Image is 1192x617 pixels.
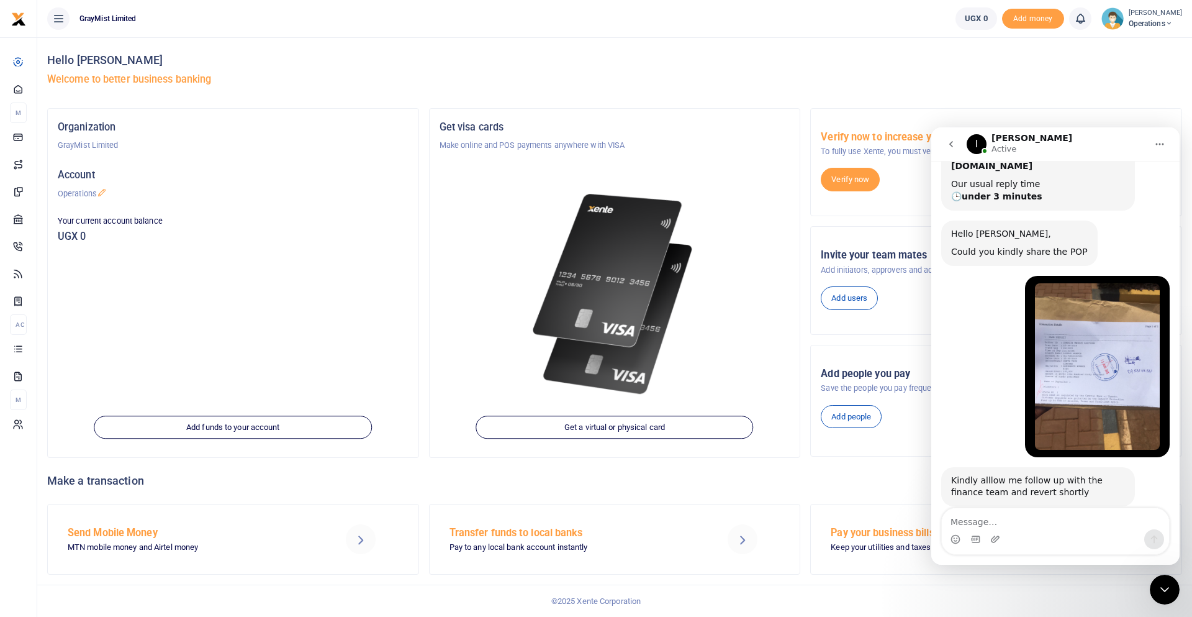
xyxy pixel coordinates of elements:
h5: Transfer funds to local banks [449,527,695,539]
p: Make online and POS payments anywhere with VISA [440,139,790,152]
a: Get a virtual or physical card [476,416,753,439]
span: Operations [1129,18,1182,29]
span: GrayMist Limited [74,13,142,24]
iframe: Intercom live chat [1150,575,1180,605]
div: Hello [PERSON_NAME],Could you kindly share the POP [10,93,166,139]
li: M [10,390,27,410]
div: Ibrahim says… [10,340,238,406]
button: Upload attachment [59,407,69,417]
a: Pay your business bills Keep your utilities and taxes in great shape [810,504,1182,575]
a: logo-small logo-large logo-large [11,14,26,23]
p: GrayMist Limited [58,139,409,152]
h5: Pay your business bills [831,527,1076,539]
a: Send Mobile Money MTN mobile money and Airtel money [47,504,419,575]
p: Pay to any local bank account instantly [449,541,695,554]
h5: Organization [58,121,409,134]
h5: Get visa cards [440,121,790,134]
h5: Verify now to increase your limits [821,131,1172,144]
img: profile-user [1101,7,1124,30]
img: xente-_physical_cards.png [527,181,702,407]
p: Keep your utilities and taxes in great shape [831,541,1076,554]
p: Operations [58,188,409,200]
a: Add funds to your account [94,416,372,439]
div: Kindly alllow me follow up with the finance team and revert shortly[PERSON_NAME] • 1m ago [10,340,204,379]
div: Ibrahim says… [10,93,238,149]
button: Send a message… [213,402,233,422]
button: Emoji picker [19,407,29,417]
span: Add money [1002,9,1064,29]
a: Add users [821,286,878,310]
img: logo-small [11,12,26,27]
span: UGX 0 [965,12,988,25]
div: Douglas says… [10,149,238,340]
h5: Welcome to better business banking [47,73,1182,86]
a: UGX 0 [955,7,997,30]
p: Save the people you pay frequently to make it easier [821,382,1172,395]
li: Toup your wallet [1002,9,1064,29]
iframe: Intercom live chat [931,127,1180,565]
div: Kindly alllow me follow up with the finance team and revert shortly [20,347,194,372]
h4: Hello [PERSON_NAME] [47,53,1182,67]
p: Your current account balance [58,215,409,227]
h5: Add people you pay [821,368,1172,380]
h5: UGX 0 [58,231,409,243]
h5: Send Mobile Money [68,527,313,539]
textarea: Message… [11,381,238,402]
a: profile-user [PERSON_NAME] Operations [1101,7,1182,30]
b: under 3 minutes [30,64,111,74]
h4: Make a transaction [47,474,1182,488]
li: Ac [10,314,27,335]
a: Verify now [821,168,880,191]
h5: Account [58,169,409,181]
div: Could you kindly share the POP [20,119,156,131]
p: Add initiators, approvers and admins to your account [821,264,1172,277]
b: [EMAIL_ADDRESS][DOMAIN_NAME] [20,21,119,43]
button: Gif picker [39,407,49,417]
a: Add money [1002,13,1064,22]
h5: Invite your team mates [821,249,1172,262]
p: MTN mobile money and Airtel money [68,541,313,554]
li: M [10,103,27,123]
p: To fully use Xente, you must verify your organization [821,145,1172,158]
a: Transfer funds to local banks Pay to any local bank account instantly [429,504,801,575]
small: [PERSON_NAME] [1129,8,1182,19]
a: Add people [821,405,882,429]
div: Hello [PERSON_NAME], [20,101,156,113]
li: Wallet ballance [950,7,1002,30]
div: Our usual reply time 🕒 [20,51,194,75]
